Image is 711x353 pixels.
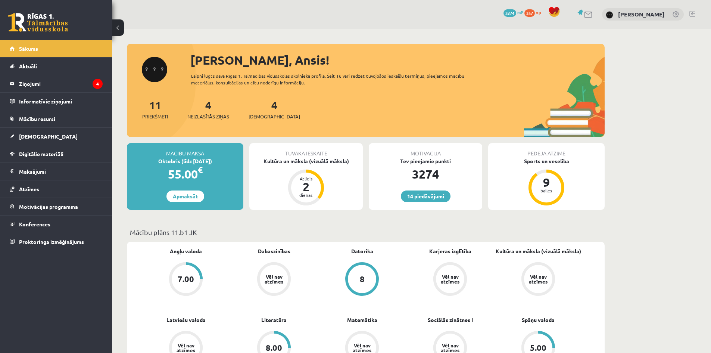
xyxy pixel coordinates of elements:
[166,316,206,324] a: Latviešu valoda
[261,316,287,324] a: Literatūra
[10,216,103,233] a: Konferences
[524,9,535,17] span: 357
[10,58,103,75] a: Aktuāli
[10,163,103,180] a: Maksājumi
[352,343,372,353] div: Vēl nav atzīmes
[429,247,471,255] a: Karjeras izglītība
[10,40,103,57] a: Sākums
[8,13,68,32] a: Rīgas 1. Tālmācības vidusskola
[142,113,168,120] span: Priekšmeti
[19,115,55,122] span: Mācību resursi
[170,247,202,255] a: Angļu valoda
[10,110,103,127] a: Mācību resursi
[127,143,243,157] div: Mācību maksa
[266,344,282,352] div: 8.00
[19,186,39,192] span: Atzīmes
[10,233,103,250] a: Proktoringa izmēģinājums
[198,164,203,175] span: €
[536,9,541,15] span: xp
[10,145,103,162] a: Digitālie materiāli
[522,316,555,324] a: Spāņu valoda
[606,11,613,19] img: Ansis Eglājs
[187,98,229,120] a: 4Neizlasītās ziņas
[263,274,284,284] div: Vēl nav atzīmes
[517,9,523,15] span: mP
[295,181,317,193] div: 2
[10,75,103,92] a: Ziņojumi4
[440,343,461,353] div: Vēl nav atzīmes
[187,113,229,120] span: Neizlasītās ziņas
[10,180,103,198] a: Atzīmes
[249,113,300,120] span: [DEMOGRAPHIC_DATA]
[10,198,103,215] a: Motivācijas programma
[406,262,494,297] a: Vēl nav atzīmes
[249,157,363,165] div: Kultūra un māksla (vizuālā māksla)
[369,157,482,165] div: Tev pieejamie punkti
[249,157,363,207] a: Kultūra un māksla (vizuālā māksla) Atlicis 2 dienas
[166,191,204,202] a: Apmaksāt
[19,63,37,69] span: Aktuāli
[295,176,317,181] div: Atlicis
[369,165,482,183] div: 3274
[19,151,63,157] span: Digitālie materiāli
[488,143,605,157] div: Pēdējā atzīme
[494,262,582,297] a: Vēl nav atzīmes
[249,98,300,120] a: 4[DEMOGRAPHIC_DATA]
[535,176,558,188] div: 9
[535,188,558,193] div: balles
[428,316,473,324] a: Sociālās zinātnes I
[488,157,605,207] a: Sports un veselība 9 balles
[503,9,523,15] a: 3274 mP
[530,344,546,352] div: 5.00
[318,262,406,297] a: 8
[93,79,103,89] i: 4
[10,128,103,145] a: [DEMOGRAPHIC_DATA]
[258,247,290,255] a: Dabaszinības
[440,274,461,284] div: Vēl nav atzīmes
[524,9,545,15] a: 357 xp
[618,10,665,18] a: [PERSON_NAME]
[142,98,168,120] a: 11Priekšmeti
[401,191,450,202] a: 14 piedāvājumi
[488,157,605,165] div: Sports un veselība
[10,93,103,110] a: Informatīvie ziņojumi
[175,343,196,353] div: Vēl nav atzīmes
[230,262,318,297] a: Vēl nav atzīmes
[351,247,373,255] a: Datorika
[249,143,363,157] div: Tuvākā ieskaite
[19,45,38,52] span: Sākums
[360,275,365,283] div: 8
[528,274,549,284] div: Vēl nav atzīmes
[347,316,377,324] a: Matemātika
[127,157,243,165] div: Oktobris (līdz [DATE])
[130,227,602,237] p: Mācību plāns 11.b1 JK
[19,163,103,180] legend: Maksājumi
[503,9,516,17] span: 3274
[19,221,50,227] span: Konferences
[369,143,482,157] div: Motivācija
[295,193,317,197] div: dienas
[142,262,230,297] a: 7.00
[127,165,243,183] div: 55.00
[191,72,478,86] div: Laipni lūgts savā Rīgas 1. Tālmācības vidusskolas skolnieka profilā. Šeit Tu vari redzēt tuvojošo...
[178,275,194,283] div: 7.00
[19,133,78,140] span: [DEMOGRAPHIC_DATA]
[190,51,605,69] div: [PERSON_NAME], Ansis!
[496,247,581,255] a: Kultūra un māksla (vizuālā māksla)
[19,75,103,92] legend: Ziņojumi
[19,93,103,110] legend: Informatīvie ziņojumi
[19,238,84,245] span: Proktoringa izmēģinājums
[19,203,78,210] span: Motivācijas programma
